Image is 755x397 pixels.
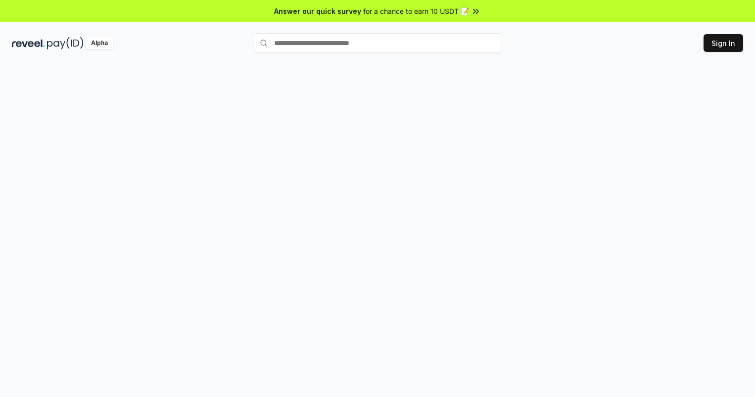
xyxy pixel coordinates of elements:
span: for a chance to earn 10 USDT 📝 [363,6,469,16]
img: reveel_dark [12,37,45,49]
span: Answer our quick survey [274,6,361,16]
img: pay_id [47,37,84,49]
div: Alpha [86,37,113,49]
button: Sign In [704,34,743,52]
